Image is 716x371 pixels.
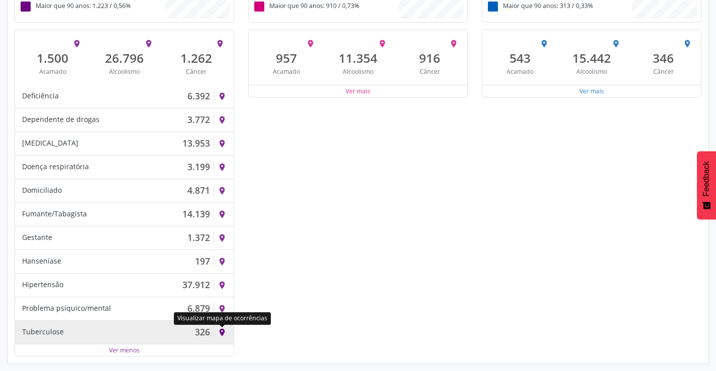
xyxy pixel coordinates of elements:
i: place [218,304,227,313]
div: 346 [635,51,692,65]
i: place [218,233,227,242]
i: place [144,39,153,48]
button: Feedback - Mostrar pesquisa [697,151,716,219]
div: Acamado [258,67,316,76]
i: place [218,163,227,172]
div: Doença respiratória [22,161,89,172]
div: 543 [491,51,549,65]
i: place [218,115,227,125]
button: Ver mais [579,86,604,96]
div: 3.772 [187,114,210,125]
i: place [216,39,225,48]
div: Câncer [635,67,692,76]
div: 4.871 [187,185,210,196]
i: place [449,39,458,48]
div: 326 [195,326,210,337]
div: Domiciliado [22,185,62,196]
div: 1.372 [187,232,210,243]
div: Visualizar mapa de ocorrências [174,312,271,325]
div: Hanseníase [22,256,61,267]
button: Ver mais [345,86,371,96]
div: 14.139 [182,208,210,219]
div: Câncer [401,67,459,76]
div: [MEDICAL_DATA] [22,138,78,149]
div: Acamado [491,67,549,76]
div: 1.500 [24,51,82,65]
div: 15.442 [563,51,621,65]
i: place [218,281,227,290]
div: Alcoolismo [563,67,621,76]
div: 957 [258,51,316,65]
div: Deficiência [22,90,59,101]
i: place [72,39,81,48]
div: Alcoolismo [95,67,153,76]
div: 6.392 [187,90,210,101]
i: place [683,39,692,48]
div: Câncer [167,67,225,76]
i: place [218,139,227,148]
i: place [611,39,621,48]
i: place [218,257,227,266]
i: place [218,186,227,195]
div: Gestante [22,232,52,243]
div: Problema psíquico/mental [22,303,111,314]
div: Acamado [24,67,82,76]
div: Dependente de drogas [22,114,99,125]
div: 3.199 [187,161,210,172]
div: 916 [401,51,459,65]
div: 26.796 [95,51,153,65]
i: place [218,92,227,101]
div: 1.262 [167,51,225,65]
button: Ver menos [109,345,140,355]
div: 6.879 [187,303,210,314]
div: Fumante/Tabagista [22,208,87,219]
div: 13.953 [182,138,210,149]
div: Hipertensão [22,279,63,290]
i: place [218,328,227,337]
div: 37.912 [182,279,210,290]
i: place [218,210,227,219]
i: place [378,39,387,48]
i: place [306,39,315,48]
i: place [540,39,549,48]
div: 197 [195,256,210,267]
div: 11.354 [329,51,387,65]
span: Feedback [702,161,711,196]
div: Alcoolismo [329,67,387,76]
div: Tuberculose [22,326,64,337]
